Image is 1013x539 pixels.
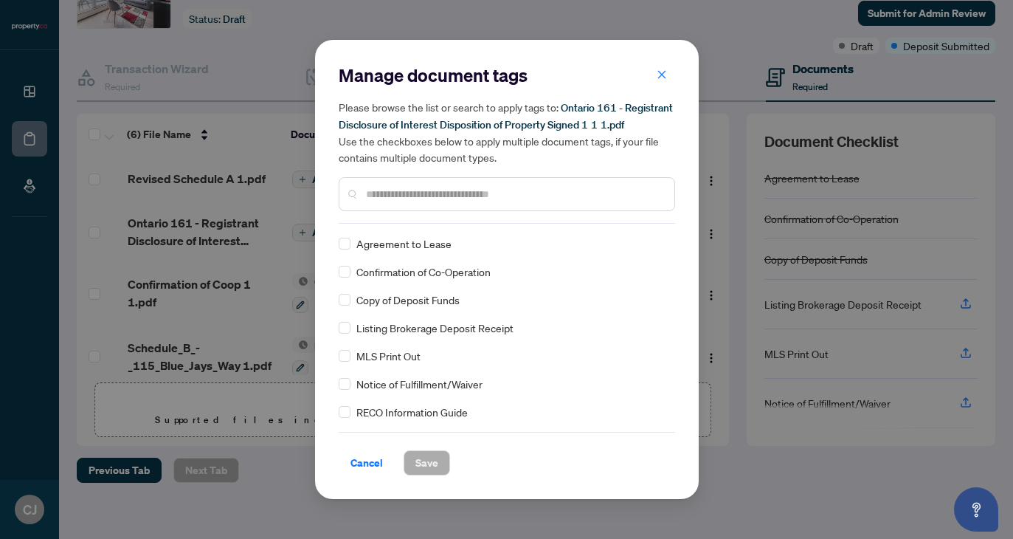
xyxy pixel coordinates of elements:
[339,99,675,165] h5: Please browse the list or search to apply tags to: Use the checkboxes below to apply multiple doc...
[356,264,491,280] span: Confirmation of Co-Operation
[339,63,675,87] h2: Manage document tags
[954,487,998,532] button: Open asap
[356,348,421,364] span: MLS Print Out
[404,450,450,476] button: Save
[350,451,383,475] span: Cancel
[356,292,460,308] span: Copy of Deposit Funds
[339,450,395,476] button: Cancel
[657,69,667,80] span: close
[356,320,514,336] span: Listing Brokerage Deposit Receipt
[356,404,468,420] span: RECO Information Guide
[356,236,452,252] span: Agreement to Lease
[356,376,483,392] span: Notice of Fulfillment/Waiver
